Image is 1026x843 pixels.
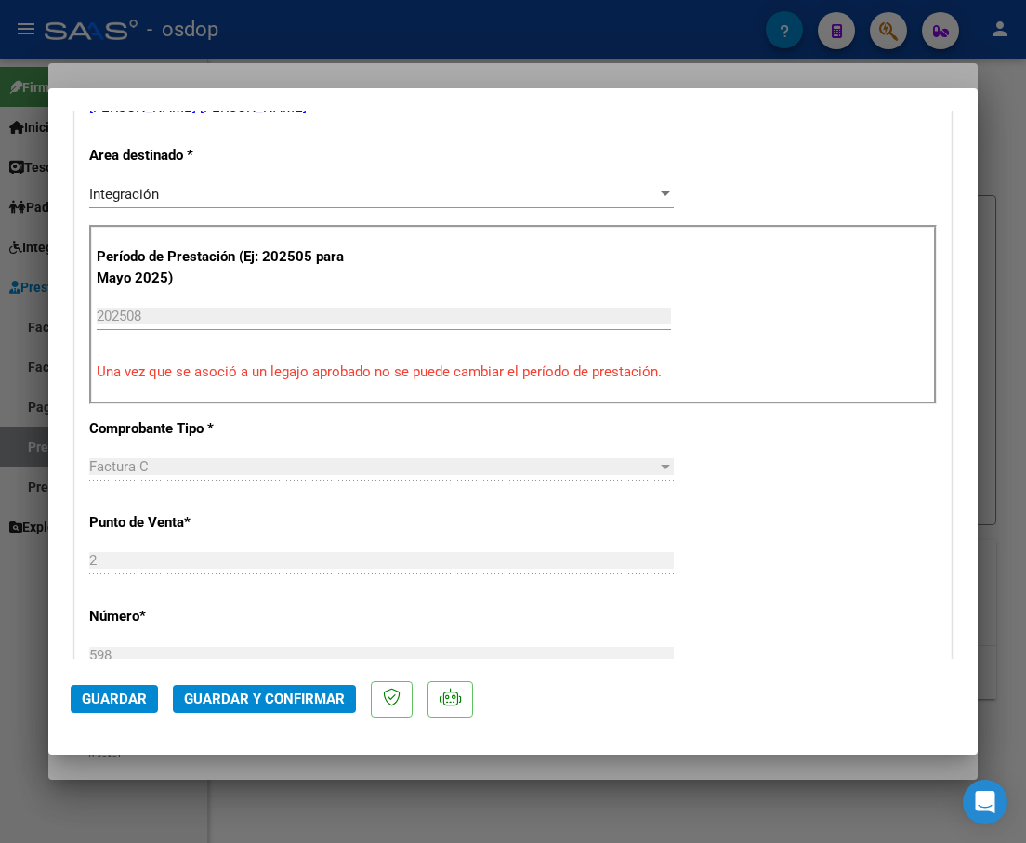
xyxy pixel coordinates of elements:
p: Comprobante Tipo * [89,418,344,440]
p: Una vez que se asoció a un legajo aprobado no se puede cambiar el período de prestación. [97,362,929,383]
p: Area destinado * [89,145,344,166]
p: Período de Prestación (Ej: 202505 para Mayo 2025) [97,246,347,288]
span: Guardar y Confirmar [184,691,345,707]
span: Integración [89,186,159,203]
div: Open Intercom Messenger [963,780,1007,824]
p: Punto de Venta [89,512,344,533]
button: Guardar [71,685,158,713]
p: Número [89,606,344,627]
span: Factura C [89,458,149,475]
span: Guardar [82,691,147,707]
button: Guardar y Confirmar [173,685,356,713]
